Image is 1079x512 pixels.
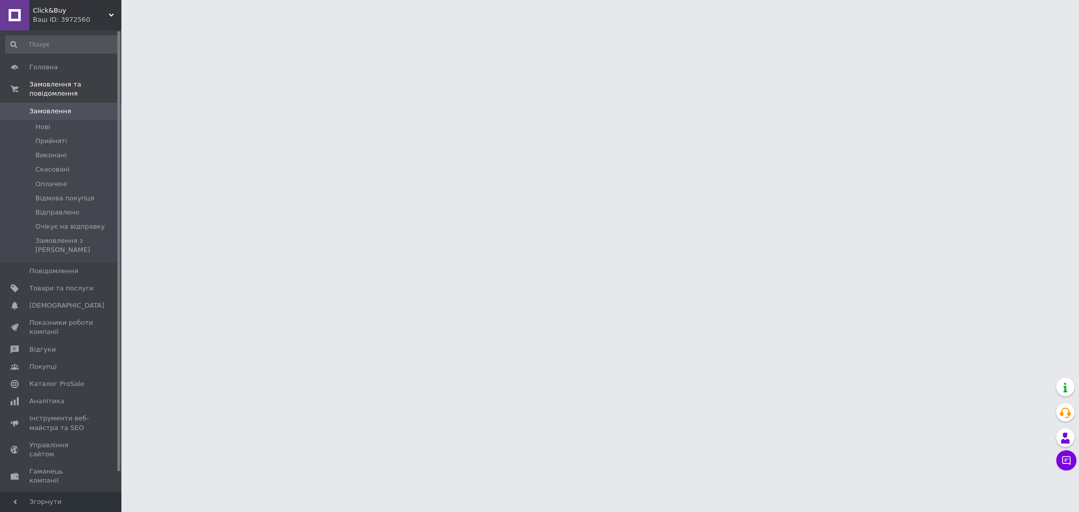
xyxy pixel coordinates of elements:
span: Оплачені [35,180,67,189]
span: Замовлення [29,107,71,116]
span: Замовлення та повідомлення [29,80,121,98]
span: Товари та послуги [29,284,94,293]
span: Відмова покупця [35,194,94,203]
button: Чат з покупцем [1056,450,1076,471]
span: Виконані [35,151,67,160]
span: Очікує на відправку [35,222,105,231]
span: Повідомлення [29,267,78,276]
input: Пошук [5,35,119,54]
span: Аналітика [29,397,64,406]
span: Головна [29,63,58,72]
span: Показники роботи компанії [29,318,94,336]
span: Управління сайтом [29,441,94,459]
span: Каталог ProSale [29,379,84,389]
span: Прийняті [35,137,67,146]
span: Замовлення з [PERSON_NAME] [35,236,118,254]
span: Покупці [29,362,57,371]
span: Відгуки [29,345,56,354]
span: Нові [35,122,50,132]
span: Відправлено [35,208,79,217]
span: Click&Buy [33,6,109,15]
span: Скасовані [35,165,70,174]
span: Гаманець компанії [29,467,94,485]
span: [DEMOGRAPHIC_DATA] [29,301,104,310]
div: Ваш ID: 3972560 [33,15,121,24]
span: Інструменти веб-майстра та SEO [29,414,94,432]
